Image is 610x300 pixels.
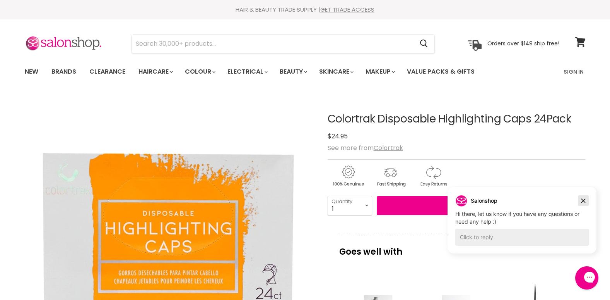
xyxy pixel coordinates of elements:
[413,164,454,188] img: returns.gif
[84,64,131,80] a: Clearance
[339,235,574,260] p: Goes well with
[46,64,82,80] a: Brands
[179,64,220,80] a: Colour
[19,60,520,83] ul: Main menu
[487,40,559,47] p: Orders over $149 ship free!
[414,35,434,53] button: Search
[328,196,372,215] select: Quantity
[571,264,602,292] iframe: Gorgias live chat messenger
[377,196,586,216] button: Add to cart
[15,60,595,83] nav: Main
[19,64,44,80] a: New
[328,164,369,188] img: genuine.gif
[360,64,400,80] a: Makeup
[132,34,435,53] form: Product
[442,186,602,265] iframe: Gorgias live chat campaigns
[133,64,178,80] a: Haircare
[370,164,411,188] img: shipping.gif
[320,5,374,14] a: GET TRADE ACCESS
[328,113,586,125] h1: Colortrak Disposable Highlighting Caps 24Pack
[328,132,348,141] span: $24.95
[132,35,414,53] input: Search
[401,64,480,80] a: Value Packs & Gifts
[374,143,403,152] a: Colortrak
[222,64,272,80] a: Electrical
[274,64,312,80] a: Beauty
[15,6,595,14] div: HAIR & BEAUTY TRADE SUPPLY |
[559,64,588,80] a: Sign In
[328,143,403,152] span: See more from
[313,64,358,80] a: Skincare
